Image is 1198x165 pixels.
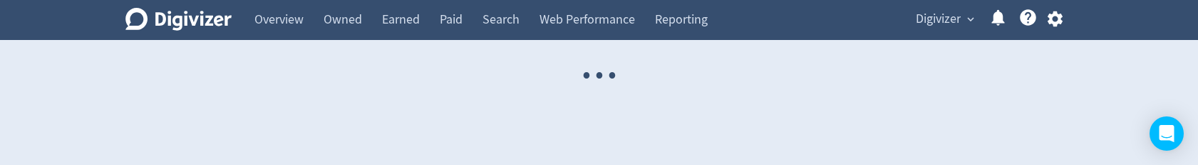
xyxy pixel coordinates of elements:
button: Digivizer [911,8,978,31]
span: · [580,40,593,112]
span: Digivizer [916,8,961,31]
span: expand_more [964,13,977,26]
span: · [593,40,606,112]
div: Open Intercom Messenger [1150,116,1184,151]
span: · [606,40,619,112]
